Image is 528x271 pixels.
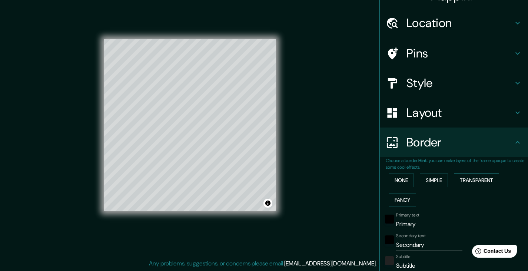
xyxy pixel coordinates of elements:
[389,173,414,187] button: None
[420,173,448,187] button: Simple
[380,8,528,38] div: Location
[406,76,513,90] h4: Style
[406,105,513,120] h4: Layout
[462,242,520,263] iframe: Help widget launcher
[380,98,528,128] div: Layout
[406,46,513,61] h4: Pins
[396,254,411,260] label: Subtitle
[284,260,376,267] a: [EMAIL_ADDRESS][DOMAIN_NAME]
[386,157,528,171] p: Choose a border. : you can make layers of the frame opaque to create some cool effects.
[406,135,513,150] h4: Border
[385,256,394,265] button: color-222222
[380,39,528,68] div: Pins
[454,173,499,187] button: Transparent
[396,233,426,239] label: Secondary text
[149,259,377,268] p: Any problems, suggestions, or concerns please email .
[406,16,513,30] h4: Location
[377,259,378,268] div: .
[385,215,394,224] button: black
[418,158,427,163] b: Hint
[380,68,528,98] div: Style
[263,199,272,208] button: Toggle attribution
[378,259,379,268] div: .
[389,193,416,207] button: Fancy
[396,212,419,218] label: Primary text
[380,128,528,157] div: Border
[385,235,394,244] button: black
